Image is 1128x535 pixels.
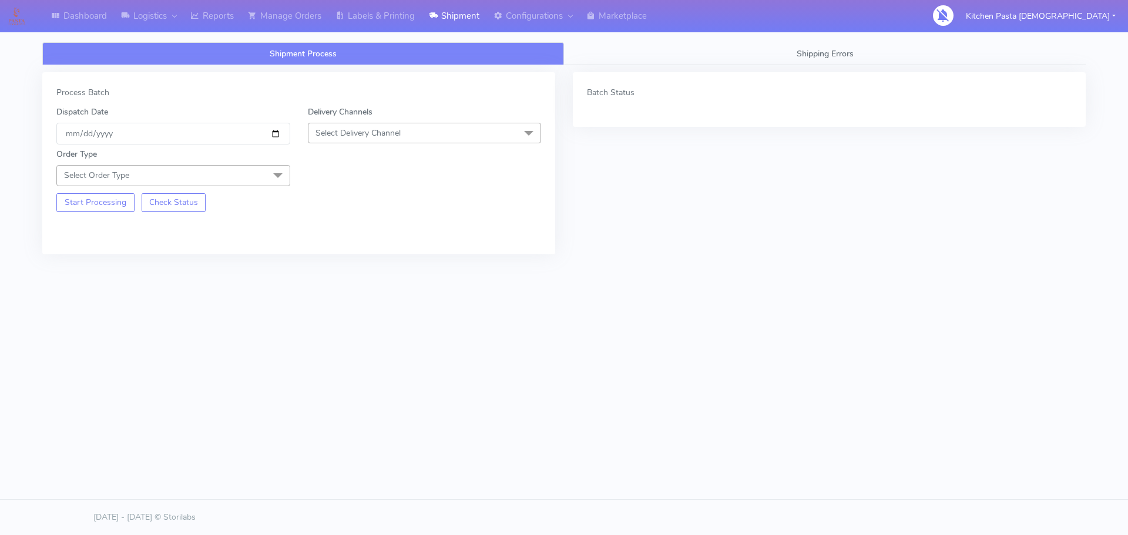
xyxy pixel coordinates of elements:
label: Delivery Channels [308,106,372,118]
ul: Tabs [42,42,1086,65]
label: Order Type [56,148,97,160]
span: Select Delivery Channel [315,127,401,139]
button: Kitchen Pasta [DEMOGRAPHIC_DATA] [957,4,1124,28]
div: Batch Status [587,86,1072,99]
button: Check Status [142,193,206,212]
div: Process Batch [56,86,541,99]
span: Select Order Type [64,170,129,181]
label: Dispatch Date [56,106,108,118]
span: Shipment Process [270,48,337,59]
button: Start Processing [56,193,135,212]
span: Shipping Errors [797,48,854,59]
